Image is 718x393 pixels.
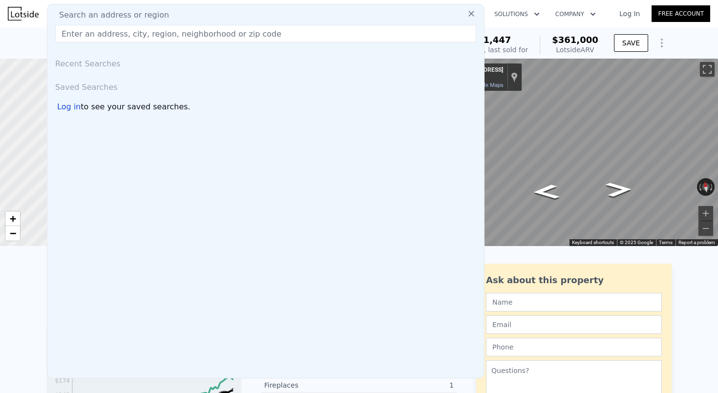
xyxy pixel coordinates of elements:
[608,9,652,19] a: Log In
[486,315,662,334] input: Email
[5,211,20,226] a: Zoom in
[51,9,169,21] span: Search an address or region
[8,7,39,21] img: Lotside
[5,226,20,241] a: Zoom out
[486,273,662,287] div: Ask about this property
[51,50,480,74] div: Recent Searches
[511,72,518,83] a: Show location on map
[55,377,70,384] tspan: $174
[698,206,713,221] button: Zoom in
[659,240,673,245] a: Terms (opens in new tab)
[701,178,711,196] button: Reset the view
[264,380,359,390] div: Fireplaces
[57,101,81,113] div: Log in
[595,179,644,201] path: Go East, Woodford Dr
[614,34,648,52] button: SAVE
[552,45,598,55] div: Lotside ARV
[465,35,511,45] span: $551,447
[447,59,718,246] div: Map
[548,5,604,23] button: Company
[710,178,715,196] button: Rotate clockwise
[552,35,598,45] span: $361,000
[678,240,715,245] a: Report a problem
[486,293,662,311] input: Name
[572,239,614,246] button: Keyboard shortcuts
[46,268,242,277] div: LISTING & SALE HISTORY
[700,62,715,77] button: Toggle fullscreen view
[359,380,454,390] div: 1
[51,74,480,97] div: Saved Searches
[486,338,662,356] input: Phone
[55,25,476,42] input: Enter an address, city, region, neighborhood or zip code
[522,181,571,203] path: Go West, Woodford Dr
[652,33,672,53] button: Show Options
[447,59,718,246] div: Street View
[448,45,528,55] div: Off Market, last sold for
[10,227,16,239] span: −
[698,221,713,236] button: Zoom out
[81,101,190,113] span: to see your saved searches.
[620,240,653,245] span: © 2025 Google
[697,178,702,196] button: Rotate counterclockwise
[486,5,548,23] button: Solutions
[46,35,278,49] div: [STREET_ADDRESS] , [GEOGRAPHIC_DATA] , MI 48188
[652,5,710,22] a: Free Account
[10,212,16,225] span: +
